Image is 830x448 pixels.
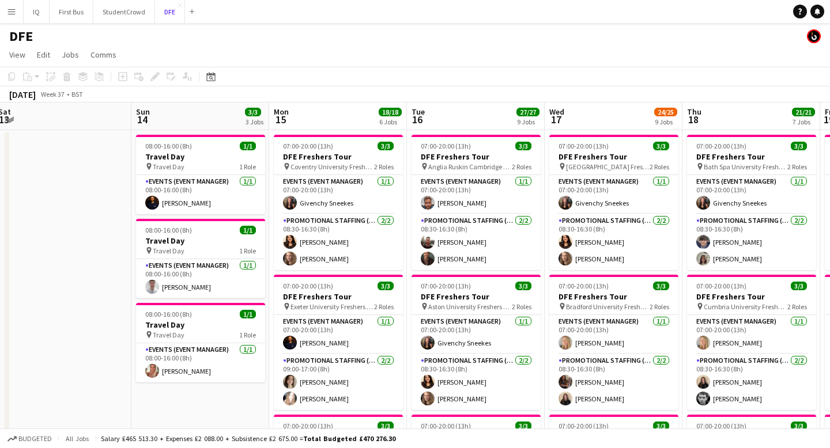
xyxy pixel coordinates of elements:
app-job-card: 07:00-20:00 (13h)3/3DFE Freshers Tour Coventry University Freshers Fair2 RolesEvents (Event Manag... [274,135,403,270]
div: 08:00-16:00 (8h)1/1Travel Day Travel Day1 RoleEvents (Event Manager)1/108:00-16:00 (8h)[PERSON_NAME] [136,219,265,298]
span: 18/18 [379,108,402,116]
span: Wed [549,107,564,117]
span: Travel Day [153,162,184,171]
span: 3/3 [791,422,807,430]
button: DFE [155,1,185,23]
div: 9 Jobs [655,117,677,126]
div: [DATE] [9,89,36,100]
span: Tue [412,107,425,117]
app-job-card: 07:00-20:00 (13h)3/3DFE Freshers Tour Aston University Freshers Fair2 RolesEvents (Event Manager)... [412,275,541,410]
app-card-role: Events (Event Manager)1/108:00-16:00 (8h)[PERSON_NAME] [136,343,265,382]
span: 07:00-20:00 (13h) [283,282,333,290]
span: Total Budgeted £470 276.30 [303,434,395,443]
button: StudentCrowd [93,1,155,23]
app-card-role: Events (Event Manager)1/107:00-20:00 (13h)[PERSON_NAME] [412,175,541,214]
app-card-role: Events (Event Manager)1/107:00-20:00 (13h)Givenchy Sneekes [549,175,678,214]
span: Bath Spa University Freshers Fair [704,162,787,171]
app-job-card: 07:00-20:00 (13h)3/3DFE Freshers Tour [GEOGRAPHIC_DATA] Freshers Fair2 RolesEvents (Event Manager... [549,135,678,270]
span: 08:00-16:00 (8h) [145,310,192,318]
h3: DFE Freshers Tour [687,291,816,302]
h3: DFE Freshers Tour [687,151,816,162]
span: All jobs [63,434,91,443]
span: Comms [90,50,116,60]
span: Mon [274,107,289,117]
app-card-role: Promotional Staffing (Brand Ambassadors)2/208:30-16:30 (8h)[PERSON_NAME][PERSON_NAME] [549,354,678,410]
span: Aston University Freshers Fair [428,302,512,311]
h3: Travel Day [136,151,265,162]
span: 1 Role [239,162,256,171]
span: Edit [37,50,50,60]
div: 07:00-20:00 (13h)3/3DFE Freshers Tour Bath Spa University Freshers Fair2 RolesEvents (Event Manag... [687,135,816,270]
span: Travel Day [153,331,184,339]
span: 24/25 [654,108,677,116]
span: Thu [687,107,701,117]
div: 6 Jobs [379,117,401,126]
app-job-card: 07:00-20:00 (13h)3/3DFE Freshers Tour Bradford University Freshers Fair2 RolesEvents (Event Manag... [549,275,678,410]
app-card-role: Promotional Staffing (Brand Ambassadors)2/208:30-16:30 (8h)[PERSON_NAME][PERSON_NAME] [412,214,541,270]
div: 9 Jobs [517,117,539,126]
span: 3/3 [515,142,531,150]
span: 3/3 [653,282,669,290]
span: 17 [548,113,564,126]
app-card-role: Events (Event Manager)1/107:00-20:00 (13h)Givenchy Sneekes [274,175,403,214]
app-job-card: 07:00-20:00 (13h)3/3DFE Freshers Tour Exeter University Freshers Fair2 RolesEvents (Event Manager... [274,275,403,410]
h3: DFE Freshers Tour [412,151,541,162]
span: [GEOGRAPHIC_DATA] Freshers Fair [566,162,650,171]
span: 07:00-20:00 (13h) [283,142,333,150]
span: Jobs [62,50,79,60]
app-card-role: Promotional Staffing (Brand Ambassadors)2/209:00-17:00 (8h)[PERSON_NAME][PERSON_NAME] [274,354,403,410]
span: 2 Roles [787,162,807,171]
span: 2 Roles [650,302,669,311]
button: First Bus [50,1,93,23]
span: 07:00-20:00 (13h) [283,422,333,430]
a: Jobs [57,47,84,62]
span: 2 Roles [374,302,394,311]
span: 2 Roles [512,302,531,311]
app-card-role: Events (Event Manager)1/107:00-20:00 (13h)[PERSON_NAME] [687,315,816,354]
span: Cumbria University Freshers Fair [704,302,787,311]
span: 18 [685,113,701,126]
span: Sun [136,107,150,117]
app-card-role: Events (Event Manager)1/108:00-16:00 (8h)[PERSON_NAME] [136,175,265,214]
span: 3/3 [515,422,531,430]
span: 07:00-20:00 (13h) [421,282,471,290]
a: Edit [32,47,55,62]
span: 07:00-20:00 (13h) [421,422,471,430]
app-user-avatar: Tim Bodenham [807,29,821,43]
span: 21/21 [792,108,815,116]
span: Bradford University Freshers Fair [566,302,650,311]
app-card-role: Events (Event Manager)1/107:00-20:00 (13h)Givenchy Sneekes [412,315,541,354]
span: 2 Roles [374,162,394,171]
div: 08:00-16:00 (8h)1/1Travel Day Travel Day1 RoleEvents (Event Manager)1/108:00-16:00 (8h)[PERSON_NAME] [136,135,265,214]
span: 07:00-20:00 (13h) [421,142,471,150]
span: 3/3 [791,282,807,290]
span: 2 Roles [512,162,531,171]
app-card-role: Events (Event Manager)1/107:00-20:00 (13h)[PERSON_NAME] [549,315,678,354]
a: Comms [86,47,121,62]
span: 3/3 [791,142,807,150]
div: Salary £465 513.30 + Expenses £2 088.00 + Subsistence £2 675.00 = [101,434,395,443]
app-job-card: 08:00-16:00 (8h)1/1Travel Day Travel Day1 RoleEvents (Event Manager)1/108:00-16:00 (8h)[PERSON_NAME] [136,303,265,382]
app-card-role: Promotional Staffing (Brand Ambassadors)2/208:30-16:30 (8h)[PERSON_NAME][PERSON_NAME] [687,354,816,410]
h1: DFE [9,28,33,45]
span: 07:00-20:00 (13h) [559,142,609,150]
app-card-role: Promotional Staffing (Brand Ambassadors)2/208:30-16:30 (8h)[PERSON_NAME][PERSON_NAME] [549,214,678,270]
h3: DFE Freshers Tour [549,151,678,162]
span: 07:00-20:00 (13h) [559,422,609,430]
app-card-role: Promotional Staffing (Brand Ambassadors)2/208:30-16:30 (8h)[PERSON_NAME][PERSON_NAME] [412,354,541,410]
span: 14 [134,113,150,126]
button: IQ [24,1,50,23]
span: 3/3 [653,422,669,430]
span: 15 [272,113,289,126]
h3: DFE Freshers Tour [274,291,403,302]
h3: Travel Day [136,236,265,246]
div: 7 Jobs [793,117,814,126]
span: View [9,50,25,60]
h3: DFE Freshers Tour [274,151,403,162]
h3: DFE Freshers Tour [412,291,541,302]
